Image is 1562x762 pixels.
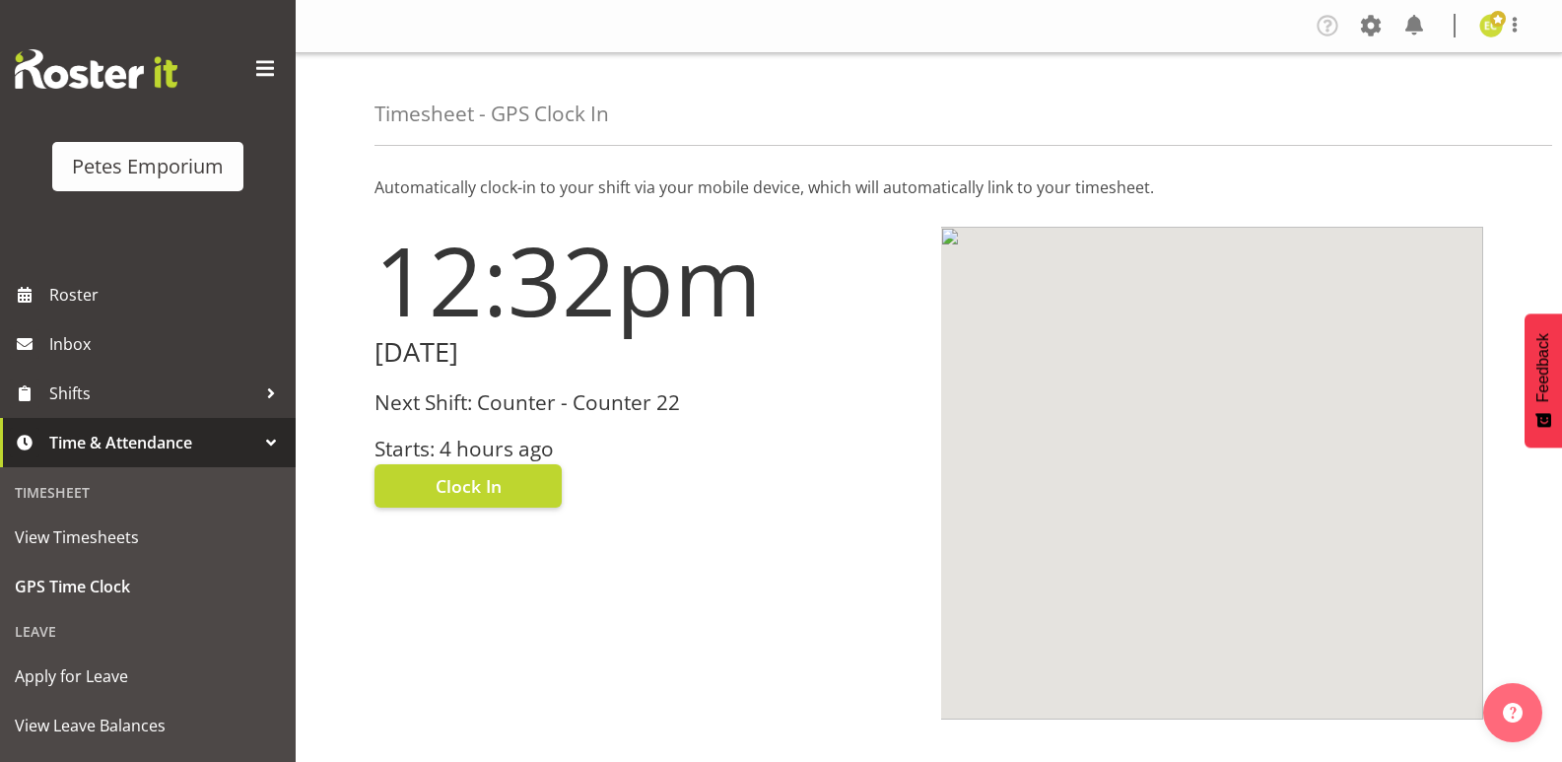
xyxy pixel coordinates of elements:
[49,379,256,408] span: Shifts
[5,562,291,611] a: GPS Time Clock
[49,428,256,457] span: Time & Attendance
[374,103,609,125] h4: Timesheet - GPS Clock In
[5,611,291,652] div: Leave
[1525,313,1562,448] button: Feedback - Show survey
[49,329,286,359] span: Inbox
[49,280,286,310] span: Roster
[5,472,291,513] div: Timesheet
[374,391,917,414] h3: Next Shift: Counter - Counter 22
[5,701,291,750] a: View Leave Balances
[5,513,291,562] a: View Timesheets
[374,464,562,508] button: Clock In
[15,572,281,601] span: GPS Time Clock
[374,227,917,333] h1: 12:32pm
[1479,14,1503,37] img: emma-croft7499.jpg
[374,438,917,460] h3: Starts: 4 hours ago
[1503,703,1523,723] img: help-xxl-2.png
[1534,333,1552,402] span: Feedback
[72,152,224,181] div: Petes Emporium
[374,175,1483,199] p: Automatically clock-in to your shift via your mobile device, which will automatically link to you...
[5,652,291,701] a: Apply for Leave
[374,337,917,368] h2: [DATE]
[15,522,281,552] span: View Timesheets
[15,711,281,740] span: View Leave Balances
[15,661,281,691] span: Apply for Leave
[436,473,502,499] span: Clock In
[15,49,177,89] img: Rosterit website logo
